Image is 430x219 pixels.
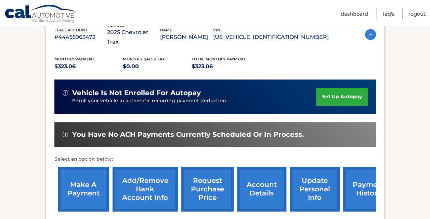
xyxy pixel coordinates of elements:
[123,57,165,61] span: Monthly sales Tax
[213,32,329,42] p: [US_VEHICLE_IDENTIFICATION_NUMBER]
[383,8,394,19] a: FAQ's
[123,62,192,71] p: $0.00
[409,8,426,19] a: Logout
[72,130,304,139] span: You have no ACH payments currently scheduled or in process.
[213,28,220,32] span: vin
[160,32,213,42] p: [PERSON_NAME]
[54,32,107,42] p: #44455963473
[107,28,160,47] p: 2025 Chevrolet Trax
[290,167,340,211] a: update personal info
[63,90,68,96] img: alert-white.svg
[181,167,234,211] a: request purchase price
[316,88,367,106] a: set up autopay
[237,167,286,211] a: account details
[54,57,94,61] span: Monthly Payment
[192,62,260,71] p: $323.06
[63,132,68,137] img: alert-white.svg
[54,62,123,71] p: $323.06
[341,8,368,19] a: Dashboard
[4,4,76,24] a: Cal Automotive
[72,89,201,97] span: vehicle is not enrolled for autopay
[113,167,178,211] a: Add/Remove bank account info
[192,57,246,61] span: Total Monthly Payment
[54,155,376,163] p: Select an option below:
[160,28,172,32] span: name
[58,167,109,211] a: make a payment
[365,29,376,40] img: accordion-active.svg
[72,97,316,105] p: Enroll your vehicle in automatic recurring payment deduction.
[343,167,394,211] a: payment history
[54,28,88,32] span: lease account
